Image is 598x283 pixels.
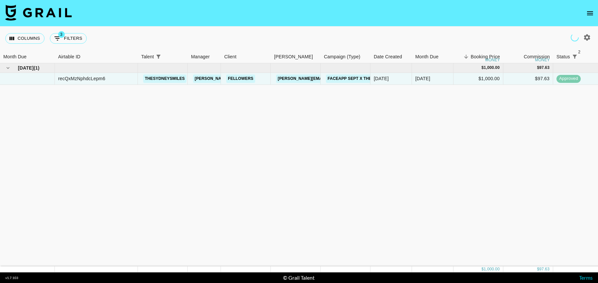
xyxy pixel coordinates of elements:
[583,7,597,20] button: open drawer
[485,58,500,62] div: money
[537,65,539,71] div: $
[415,50,439,63] div: Month Due
[5,276,18,280] div: v 1.7.103
[143,75,186,83] a: thesydneysmiles
[556,50,570,63] div: Status
[412,50,453,63] div: Month Due
[374,50,402,63] div: Date Created
[18,65,34,71] span: [DATE]
[503,73,553,85] div: $97.63
[484,65,500,71] div: 1,000.00
[224,50,237,63] div: Client
[326,75,405,83] a: FACEAPP Sept x thesydneysmiles
[570,52,579,61] button: Show filters
[58,50,80,63] div: Airtable ID
[226,75,255,83] a: Fellowers
[188,50,221,63] div: Manager
[283,274,315,281] div: © Grail Talent
[193,75,301,83] a: [PERSON_NAME][EMAIL_ADDRESS][DOMAIN_NAME]
[221,50,271,63] div: Client
[5,33,45,44] button: Select columns
[539,266,549,272] div: 97.63
[3,63,13,73] button: hide children
[274,50,313,63] div: [PERSON_NAME]
[191,50,210,63] div: Manager
[271,50,321,63] div: Booker
[415,75,430,82] div: Sep '25
[321,50,370,63] div: Campaign (Type)
[571,33,579,41] span: Refreshing users, talent, clients, campaigns...
[539,65,549,71] div: 97.63
[5,5,72,21] img: Grail Talent
[535,58,550,62] div: money
[55,50,138,63] div: Airtable ID
[163,52,172,61] button: Sort
[484,266,500,272] div: 1,000.00
[324,50,360,63] div: Campaign (Type)
[570,52,579,61] div: 2 active filters
[58,75,105,82] div: recQxMzNphdcLepm6
[461,52,471,61] button: Sort
[481,266,484,272] div: $
[576,49,583,55] span: 2
[481,65,484,71] div: $
[524,50,550,63] div: Commission
[579,52,589,61] button: Sort
[370,50,412,63] div: Date Created
[141,50,154,63] div: Talent
[537,266,539,272] div: $
[556,76,581,82] span: approved
[276,75,351,83] a: [PERSON_NAME][EMAIL_ADDRESS]
[58,31,65,38] span: 3
[138,50,188,63] div: Talent
[154,52,163,61] div: 1 active filter
[579,274,593,281] a: Terms
[374,75,389,82] div: 15/09/2025
[50,33,87,44] button: Show filters
[34,65,40,71] span: ( 1 )
[154,52,163,61] button: Show filters
[3,50,27,63] div: Month Due
[471,50,500,63] div: Booking Price
[453,73,503,85] div: $1,000.00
